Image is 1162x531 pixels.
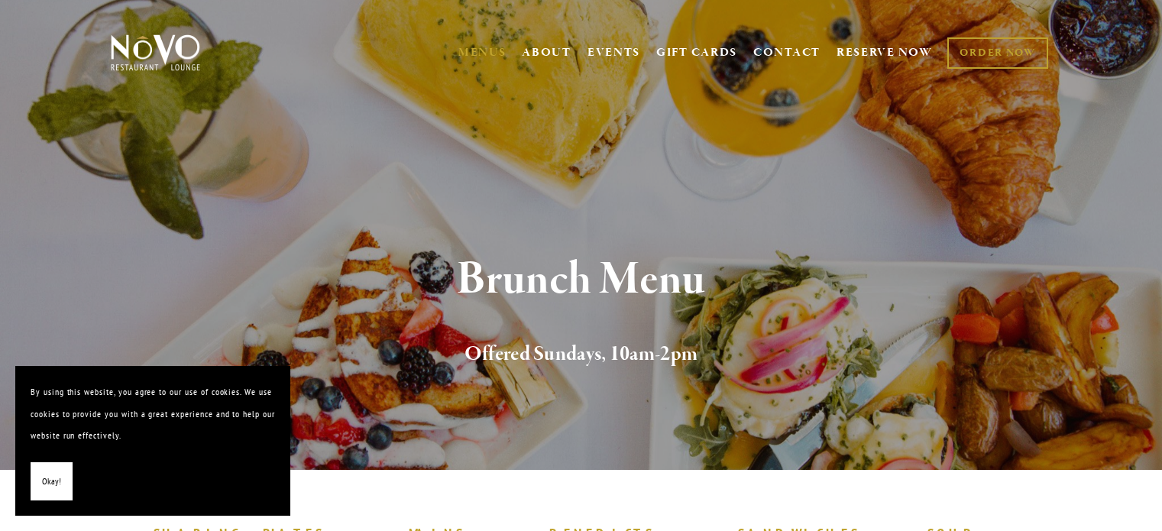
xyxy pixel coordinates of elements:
[15,366,290,516] section: Cookie banner
[108,34,203,72] img: Novo Restaurant &amp; Lounge
[31,381,275,447] p: By using this website, you agree to our use of cookies. We use cookies to provide you with a grea...
[522,45,571,60] a: ABOUT
[42,471,61,493] span: Okay!
[947,37,1047,69] a: ORDER NOW
[31,462,73,501] button: Okay!
[136,255,1027,305] h1: Brunch Menu
[837,38,933,67] a: RESERVE NOW
[753,38,821,67] a: CONTACT
[458,45,507,60] a: MENUS
[656,38,737,67] a: GIFT CARDS
[136,338,1027,371] h2: Offered Sundays, 10am-2pm
[587,45,640,60] a: EVENTS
